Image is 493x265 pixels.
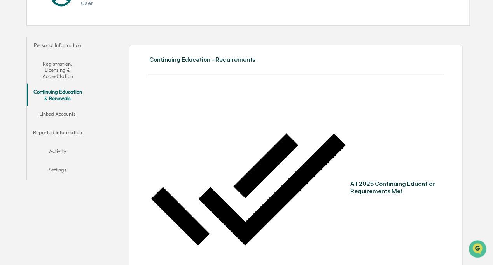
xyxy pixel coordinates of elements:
span: Preclearance [16,98,50,106]
div: All 2025 Continuing Education Requirements Met [350,180,444,195]
span: Pylon [77,132,94,137]
button: Start new chat [132,62,142,71]
div: 🗄️ [56,99,63,105]
img: 1746055101610-c473b297-6a78-478c-a979-82029cc54cd1 [8,59,22,73]
div: Start new chat [26,59,128,67]
iframe: Open customer support [468,239,489,260]
button: Personal Information [27,37,89,56]
span: Data Lookup [16,113,49,120]
a: 🖐️Preclearance [5,95,53,109]
button: Registration, Licensing & Accreditation [27,56,89,84]
a: Powered byPylon [55,131,94,137]
a: 🗄️Attestations [53,95,100,109]
button: Continuing Education & Renewals [27,84,89,106]
span: Attestations [64,98,96,106]
div: 🖐️ [8,99,14,105]
div: Continuing Education - Requirements [149,56,255,63]
button: Activity [27,143,89,162]
button: Linked Accounts [27,106,89,125]
p: How can we help? [8,16,142,29]
div: 🔎 [8,113,14,120]
button: Reported Information [27,125,89,143]
div: We're available if you need us! [26,67,98,73]
div: secondary tabs example [27,37,89,180]
a: 🔎Data Lookup [5,109,52,123]
button: Settings [27,162,89,180]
